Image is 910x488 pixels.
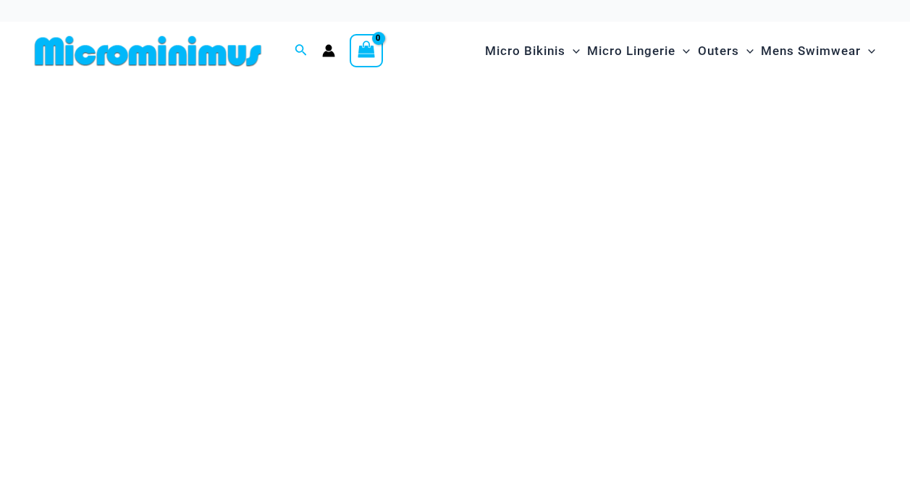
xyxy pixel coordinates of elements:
[739,33,754,70] span: Menu Toggle
[584,29,694,73] a: Micro LingerieMenu ToggleMenu Toggle
[698,33,739,70] span: Outers
[675,33,690,70] span: Menu Toggle
[587,33,675,70] span: Micro Lingerie
[479,27,881,75] nav: Site Navigation
[322,44,335,57] a: Account icon link
[481,29,584,73] a: Micro BikinisMenu ToggleMenu Toggle
[761,33,861,70] span: Mens Swimwear
[295,42,308,60] a: Search icon link
[485,33,565,70] span: Micro Bikinis
[757,29,879,73] a: Mens SwimwearMenu ToggleMenu Toggle
[565,33,580,70] span: Menu Toggle
[694,29,757,73] a: OutersMenu ToggleMenu Toggle
[350,34,383,67] a: View Shopping Cart, empty
[29,35,267,67] img: MM SHOP LOGO FLAT
[861,33,875,70] span: Menu Toggle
